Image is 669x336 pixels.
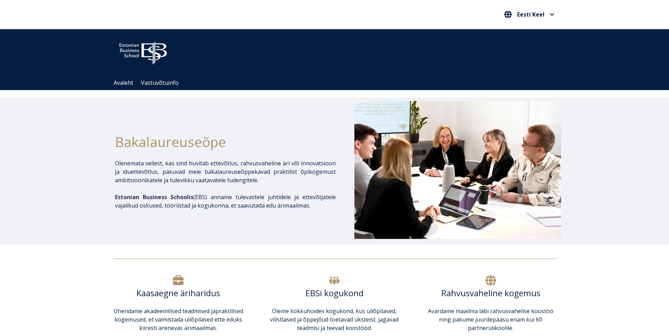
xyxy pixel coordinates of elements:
[141,79,179,87] a: Vastuvõtuinfo
[517,12,545,17] span: Eesti Keel
[425,307,556,332] p: Avardame maailma läbi rahvusvahelise koostöö ning pakume juurdepääsu enam kui 60 partnerülikoolile.
[115,131,336,152] h1: Bakalaureuseõpe
[425,288,556,298] h6: Rahvusvaheline kogemus
[502,9,556,20] button: Eesti Keel
[115,193,193,201] span: Estonian Business Schoolis
[115,193,336,210] p: EBS) anname tulevastele juhtidele ja ettevõtjatele vajalikud oskused, tööriistad ja kogukonna, et...
[115,159,336,184] p: Olenemata sellest, kas sind huvitab ettevõtlus, rahvusvaheline äri või innovatsioon ja iduettevõt...
[110,76,567,90] div: Navigation Menu
[114,307,216,315] span: Ühendame akadeemilised teadmised ja
[354,101,561,239] img: Bakalaureusetudengid
[269,288,400,298] h6: EBSi kogukond
[113,288,244,298] h6: Kaasaegne äriharidus
[115,307,243,332] span: praktilised kogemused, et valmistada üliõpilased ette eduks kiiresti arenevas ärimaailmas.
[114,79,133,87] a: Avaleht
[115,193,195,201] span: (
[502,9,556,20] nav: Vali oma keel
[270,307,399,332] span: Oleme kokkuhoidev kogukond, kus üliõpilased, vilistlased ja õppejõud toetavad üksteist, jagavad t...
[113,36,173,66] img: ebs_logo2016_white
